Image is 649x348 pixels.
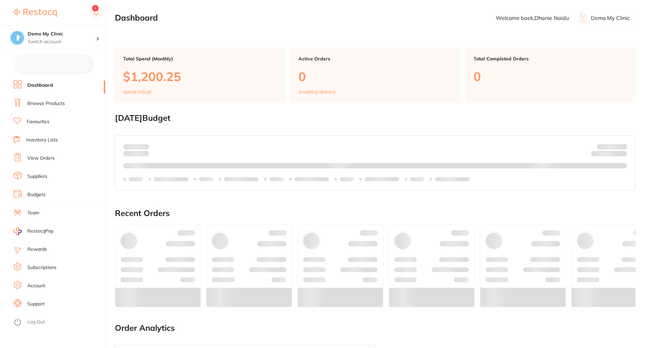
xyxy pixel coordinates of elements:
img: Restocq Logo [14,9,57,17]
h2: Recent Orders [115,209,635,218]
strong: $0.00 [615,152,627,158]
a: Dashboard [27,82,53,89]
p: Labels extended [224,177,259,182]
a: Browse Products [27,100,65,107]
span: RestocqPay [27,228,53,235]
a: Budgets [27,191,46,198]
p: Labels [269,177,284,182]
button: Log Out [14,317,103,328]
h2: Order Analytics [115,323,635,333]
p: Awaiting delivery [298,89,336,95]
p: Labels extended [365,177,399,182]
p: 0 [298,70,452,83]
h2: [DATE] Budget [115,113,635,123]
p: Labels extended [435,177,470,182]
p: Active Orders [298,56,452,61]
p: Labels [199,177,213,182]
a: Active Orders0Awaiting delivery [290,48,460,103]
a: Total Spend (Monthly)$1,200.25spend inSept [115,48,285,103]
a: Log Out [27,319,45,325]
p: Labels [129,177,143,182]
a: Account [27,283,45,289]
a: Support [27,301,45,307]
a: Favourites [27,118,49,125]
a: Rewards [27,246,47,253]
a: Subscriptions [27,264,56,271]
h2: Dashboard [115,13,158,23]
p: Welcome back, Dhanie Naidu [496,15,569,21]
a: Total Completed Orders0 [465,48,635,103]
a: Inventory Lists [26,137,58,143]
p: Labels [340,177,354,182]
p: $1,200.25 [123,70,277,83]
p: Remaining: [591,150,627,158]
a: Restocq Logo [14,5,57,21]
a: RestocqPay [14,227,53,235]
strong: $NaN [614,143,627,150]
p: Total Completed Orders [474,56,627,61]
p: Demo My Clinic [591,15,630,21]
p: Switch account [28,38,96,45]
a: View Orders [27,155,55,162]
h4: Demo My Clinic [28,31,96,37]
a: Suppliers [27,173,47,180]
p: Labels extended [294,177,329,182]
p: Labels extended [154,177,188,182]
a: Team [27,210,39,216]
p: Budget: [597,144,627,149]
p: Spent: [123,144,149,149]
img: RestocqPay [14,227,22,235]
p: Labels [410,177,424,182]
p: 0 [474,70,627,83]
p: month [123,150,149,158]
p: Total Spend (Monthly) [123,56,277,61]
img: Demo My Clinic [10,31,24,45]
strong: $0.00 [137,143,149,150]
p: spend in Sept [123,89,151,95]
